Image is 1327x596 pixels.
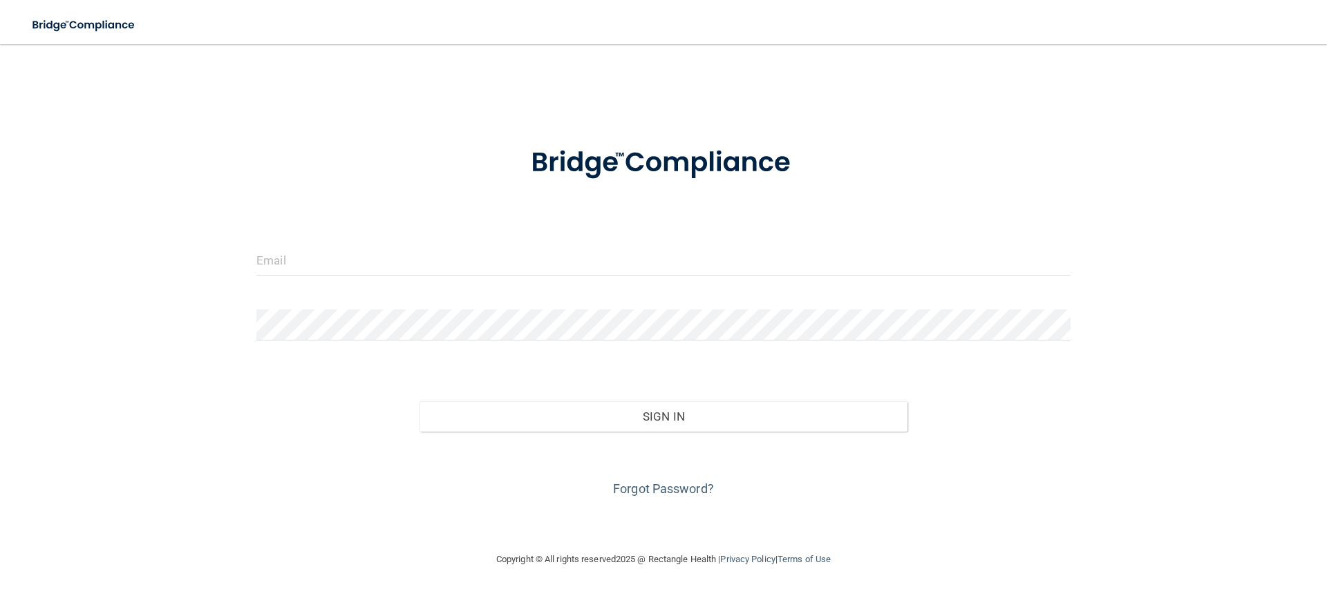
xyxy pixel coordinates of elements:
[502,127,825,199] img: bridge_compliance_login_screen.278c3ca4.svg
[613,481,714,496] a: Forgot Password?
[778,554,831,564] a: Terms of Use
[256,244,1071,276] input: Email
[411,537,916,581] div: Copyright © All rights reserved 2025 @ Rectangle Health | |
[420,401,908,432] button: Sign In
[21,11,148,39] img: bridge_compliance_login_screen.278c3ca4.svg
[720,554,775,564] a: Privacy Policy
